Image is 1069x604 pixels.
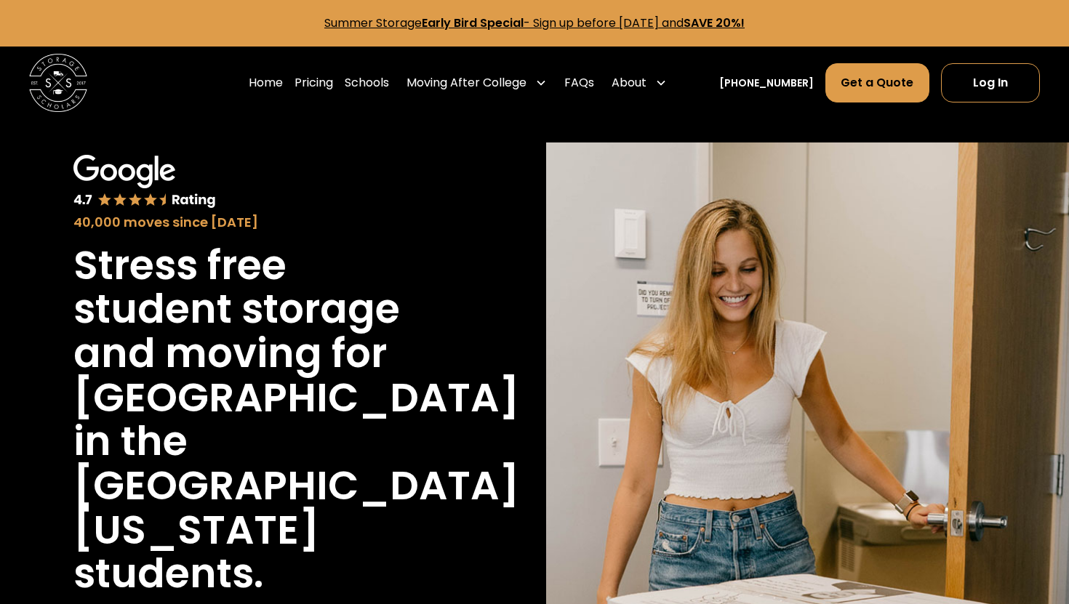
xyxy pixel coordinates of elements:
[422,15,524,31] strong: Early Bird Special
[407,74,527,92] div: Moving After College
[564,63,594,103] a: FAQs
[73,155,217,209] img: Google 4.7 star rating
[941,63,1040,102] a: Log In
[73,376,519,552] h1: [GEOGRAPHIC_DATA] in the [GEOGRAPHIC_DATA][US_STATE]
[401,63,553,103] div: Moving After College
[249,63,283,103] a: Home
[345,63,389,103] a: Schools
[825,63,929,102] a: Get a Quote
[29,54,87,112] img: Storage Scholars main logo
[606,63,673,103] div: About
[684,15,745,31] strong: SAVE 20%!
[719,76,814,91] a: [PHONE_NUMBER]
[612,74,646,92] div: About
[73,243,450,376] h1: Stress free student storage and moving for
[295,63,333,103] a: Pricing
[73,552,263,596] h1: students.
[324,15,745,31] a: Summer StorageEarly Bird Special- Sign up before [DATE] andSAVE 20%!
[73,212,450,232] div: 40,000 moves since [DATE]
